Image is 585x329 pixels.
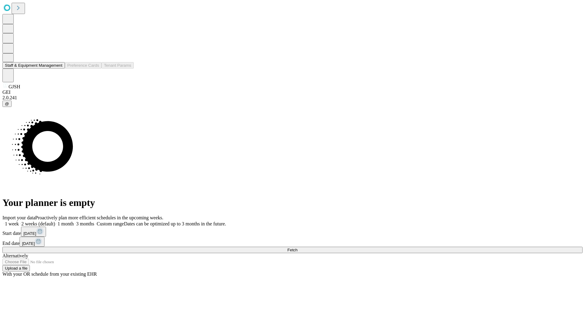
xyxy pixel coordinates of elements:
div: End date [2,237,583,247]
button: Preference Cards [65,62,101,69]
button: @ [2,101,12,107]
button: [DATE] [19,237,44,247]
span: 3 months [76,221,94,226]
button: Upload a file [2,265,30,271]
span: Dates can be optimized up to 3 months in the future. [124,221,226,226]
span: [DATE] [23,231,36,236]
span: GJSH [9,84,20,89]
span: Alternatively [2,253,28,258]
span: 1 month [58,221,74,226]
div: 2.0.241 [2,95,583,101]
span: Import your data [2,215,35,220]
span: @ [5,101,9,106]
h1: Your planner is empty [2,197,583,208]
button: Staff & Equipment Management [2,62,65,69]
button: Tenant Params [101,62,134,69]
button: [DATE] [21,227,46,237]
span: Proactively plan more efficient schedules in the upcoming weeks. [35,215,163,220]
div: Start date [2,227,583,237]
span: 2 weeks (default) [21,221,55,226]
span: 1 week [5,221,19,226]
button: Fetch [2,247,583,253]
span: Custom range [97,221,124,226]
span: Fetch [287,248,297,252]
div: GEI [2,90,583,95]
span: With your OR schedule from your existing EHR [2,271,97,277]
span: [DATE] [22,241,35,246]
